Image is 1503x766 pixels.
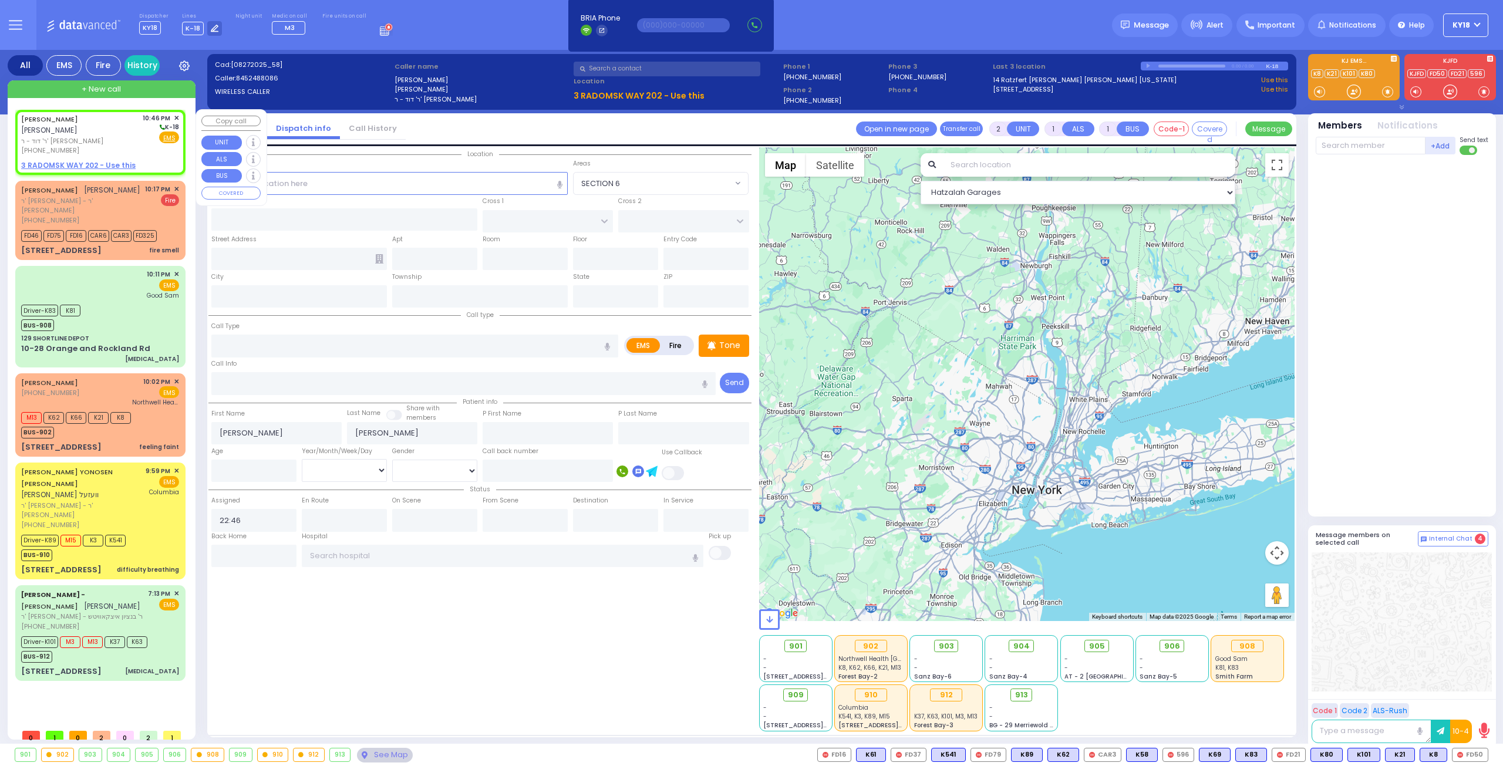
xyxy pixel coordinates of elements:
[574,62,760,76] input: Search a contact
[1154,122,1189,136] button: Code-1
[347,409,380,418] label: Last Name
[21,319,54,331] span: BUS-908
[709,532,731,541] label: Pick up
[211,496,240,505] label: Assigned
[1192,122,1227,136] button: Covered
[823,752,828,758] img: red-radio-icon.svg
[1468,69,1485,78] a: 596
[763,663,767,672] span: -
[663,272,672,282] label: ZIP
[1460,144,1478,156] label: Turn off text
[139,13,169,20] label: Dispatcher
[581,13,620,23] span: BRIA Phone
[258,748,288,761] div: 910
[1140,663,1143,672] span: -
[618,409,657,419] label: P Last Name
[84,601,140,611] span: [PERSON_NAME]
[147,270,170,279] span: 10:11 PM
[1007,122,1039,136] button: UNIT
[483,447,538,456] label: Call back number
[1340,703,1369,718] button: Code 2
[21,230,42,242] span: FD46
[236,73,278,83] span: 8452488086
[765,153,806,177] button: Show street map
[1371,703,1409,718] button: ALS-Rush
[302,496,329,505] label: En Route
[838,654,953,663] span: Northwell Health Lenox Hill
[211,409,245,419] label: First Name
[21,185,78,195] a: [PERSON_NAME]
[581,178,620,190] span: SECTION 6
[783,96,841,104] label: [PHONE_NUMBER]
[211,322,240,331] label: Call Type
[21,388,79,397] span: [PHONE_NUMBER]
[43,230,64,242] span: FD75
[159,386,179,398] span: EMS
[406,413,436,422] span: members
[1013,640,1030,652] span: 904
[720,373,749,393] button: Send
[1347,748,1380,762] div: BLS
[1316,531,1418,546] h5: Message members on selected call
[21,334,89,343] div: 129 SHORTLINE DEPOT
[60,535,81,546] span: M15
[574,90,705,102] u: 3 RADOMSK WAY 202 - Use this
[989,712,993,721] span: -
[21,412,42,424] span: M13
[626,338,660,353] label: EMS
[395,62,570,72] label: Caller name
[174,113,179,123] span: ✕
[93,731,110,740] span: 2
[111,230,132,242] span: CAR3
[838,663,901,672] span: K8, K62, K66, K21, M13
[914,663,918,672] span: -
[1047,748,1079,762] div: BLS
[182,22,204,35] span: K-18
[939,640,954,652] span: 903
[763,703,767,712] span: -
[1426,137,1456,154] button: +Add
[149,488,179,497] span: Columbia
[762,606,801,621] img: Google
[788,689,804,701] span: 909
[395,95,570,104] label: ר' דוד - ר' [PERSON_NAME]
[110,412,131,424] span: K8
[1359,69,1375,78] a: K80
[1429,535,1472,543] span: Internal Chat
[914,712,978,721] span: K37, K63, K101, M3, M13
[637,18,730,32] input: (000)000-00000
[1420,748,1447,762] div: BLS
[159,279,179,291] span: EMS
[21,549,52,561] span: BUS-910
[1421,536,1427,542] img: comment-alt.png
[1215,654,1248,663] span: Good Sam
[145,185,170,194] span: 10:17 PM
[663,235,697,244] label: Entry Code
[943,153,1236,177] input: Search location
[21,245,102,257] div: [STREET_ADDRESS]
[483,496,518,505] label: From Scene
[1134,19,1169,31] span: Message
[1261,75,1288,85] a: Use this
[164,748,186,761] div: 906
[783,85,884,95] span: Phone 2
[21,136,139,146] span: ר' דוד - ר' [PERSON_NAME]
[211,172,568,194] input: Search location here
[1215,663,1239,672] span: K81, K83
[148,589,170,598] span: 7:13 PM
[125,667,179,676] div: [MEDICAL_DATA]
[1443,14,1488,37] button: KY18
[46,18,124,32] img: Logo
[662,448,702,457] label: Use Callback
[1064,654,1068,663] span: -
[21,564,102,576] div: [STREET_ADDRESS]
[392,447,414,456] label: Gender
[201,187,261,200] button: COVERED
[1453,20,1470,31] span: KY18
[136,748,158,761] div: 905
[21,535,59,546] span: Driver-K89
[285,23,295,32] span: M3
[838,703,868,712] span: Columbia
[940,122,983,136] button: Transfer call
[46,731,63,740] span: 1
